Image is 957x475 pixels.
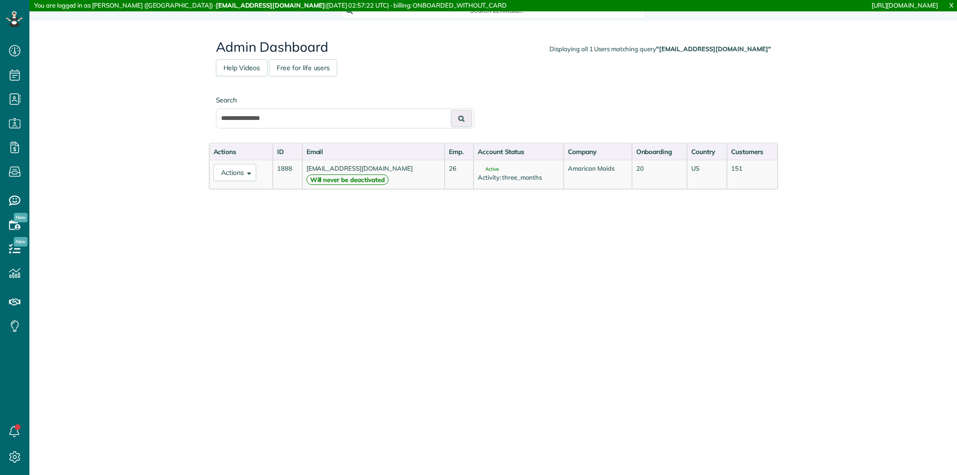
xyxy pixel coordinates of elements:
div: Account Status [478,147,559,156]
label: Search [216,95,474,105]
td: 20 [632,160,687,189]
div: ID [277,147,298,156]
div: Country [691,147,723,156]
td: 1888 [273,160,302,189]
td: US [687,160,727,189]
a: Help Videos [216,59,268,76]
span: Active [478,167,499,172]
div: Displaying all 1 Users matching query [549,45,771,54]
h2: Admin Dashboard [216,40,771,55]
div: Emp. [449,147,469,156]
td: 26 [445,160,474,189]
div: Activity: three_months [478,173,559,182]
a: [URL][DOMAIN_NAME] [872,1,938,9]
a: Free for life users [269,59,337,76]
div: Onboarding [636,147,683,156]
strong: [EMAIL_ADDRESS][DOMAIN_NAME] [216,1,325,9]
div: Company [568,147,627,156]
button: Actions [214,164,256,181]
td: Amarican Maids [564,160,632,189]
td: 151 [727,160,777,189]
strong: Will never be deactivated [307,174,389,185]
span: New [14,213,28,222]
div: Customers [731,147,773,156]
div: Actions [214,147,269,156]
span: New [14,237,28,247]
td: [EMAIL_ADDRESS][DOMAIN_NAME] [302,160,445,189]
strong: "[EMAIL_ADDRESS][DOMAIN_NAME]" [656,45,771,53]
div: Email [307,147,441,156]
